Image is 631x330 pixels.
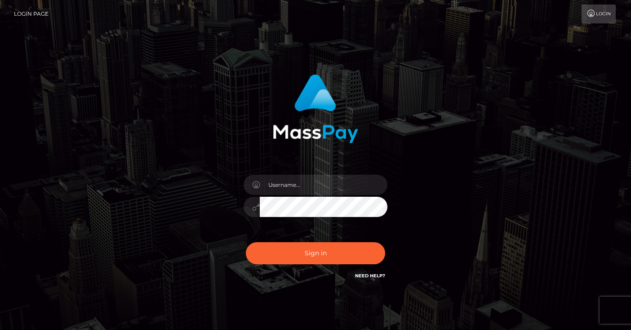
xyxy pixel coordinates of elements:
a: Login [582,5,616,23]
input: Username... [260,175,387,195]
a: Login Page [14,5,49,23]
a: Need Help? [355,273,385,279]
img: MassPay Login [273,74,358,143]
button: Sign in [246,242,385,264]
